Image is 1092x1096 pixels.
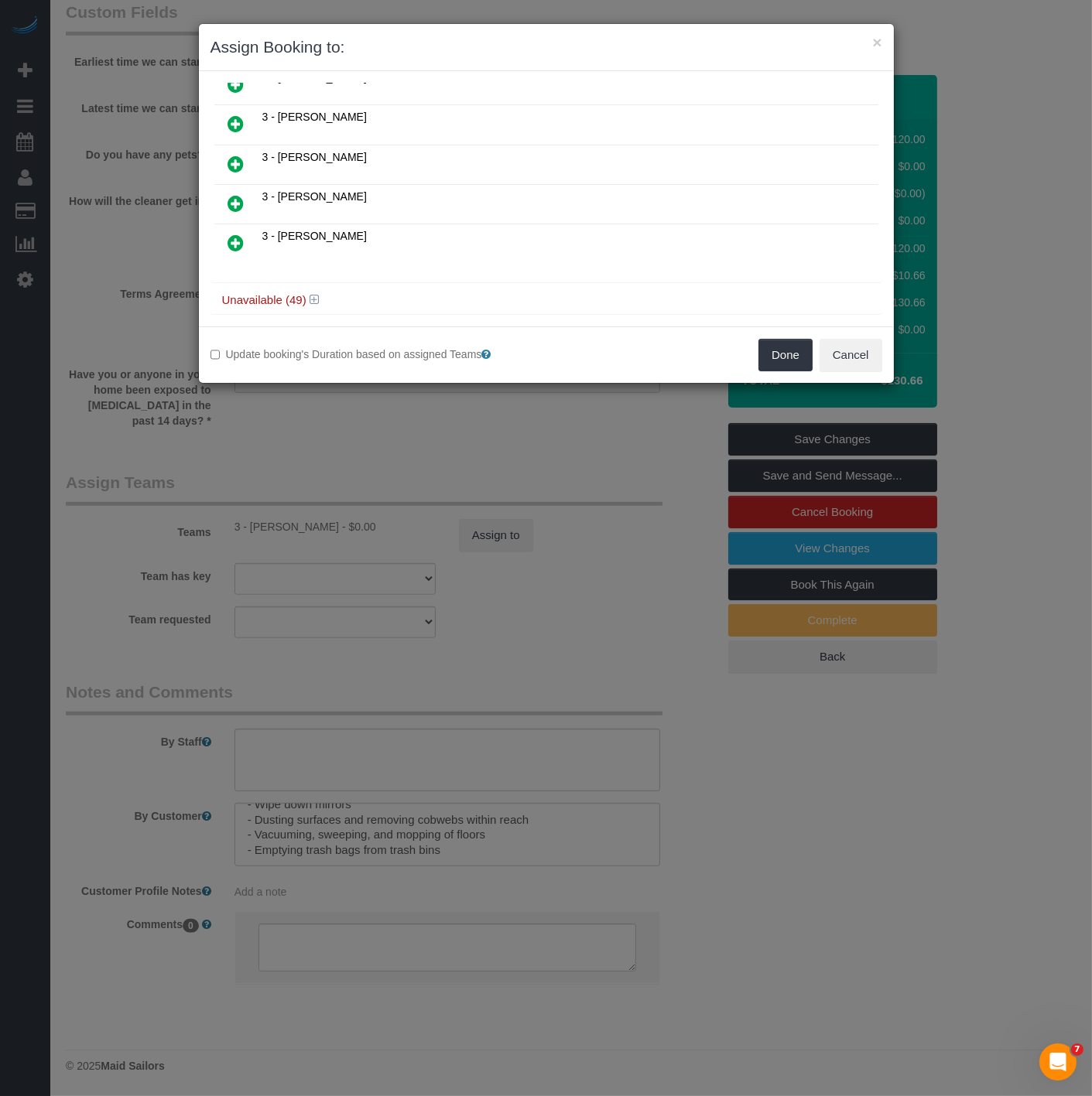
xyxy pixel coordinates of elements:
h4: Unavailable (49) [222,294,871,307]
input: Update booking's Duration based on assigned Teams [211,350,221,360]
span: 3 - [PERSON_NAME] [262,111,367,123]
button: Cancel [820,339,882,371]
iframe: Intercom live chat [1039,1043,1077,1081]
label: Update booking's Duration based on assigned Teams [211,347,535,362]
button: × [872,34,881,50]
span: 3 - [PERSON_NAME] [262,151,367,163]
button: Done [758,339,813,371]
span: 7 [1071,1043,1083,1056]
h3: Assign Booking to: [211,36,882,59]
span: 3 - [PERSON_NAME] [262,230,367,242]
span: 3 - [PERSON_NAME] [262,190,367,203]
